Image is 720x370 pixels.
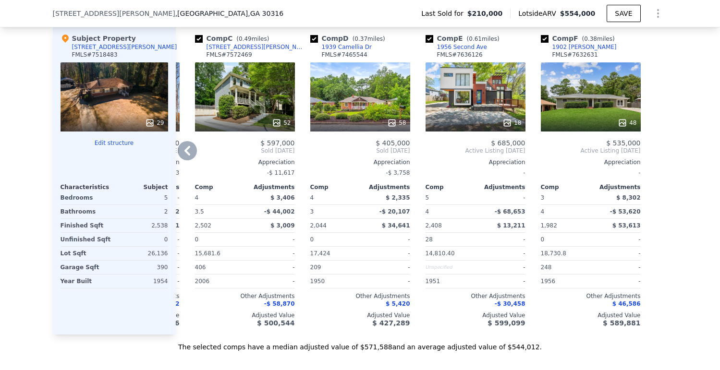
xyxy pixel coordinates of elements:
[207,51,252,59] div: FMLS # 7572469
[387,118,406,128] div: 58
[310,250,330,257] span: 17,424
[195,183,245,191] div: Comp
[116,219,168,232] div: 2,538
[560,10,596,17] span: $554,000
[53,9,175,18] span: [STREET_ADDRESS][PERSON_NAME]
[607,5,640,22] button: SAVE
[593,275,641,288] div: -
[247,261,295,274] div: -
[426,222,442,229] span: 2,408
[270,194,294,201] span: $ 3,406
[469,36,482,42] span: 0.61
[145,118,164,128] div: 29
[322,43,372,51] div: 1939 Camellia Dr
[239,36,252,42] span: 0.49
[593,233,641,246] div: -
[426,261,474,274] div: Unspecified
[426,236,433,243] span: 28
[61,219,112,232] div: Finished Sqft
[61,139,168,147] button: Edit structure
[195,292,295,300] div: Other Adjustments
[116,205,168,218] div: 2
[386,194,410,201] span: $ 2,335
[116,275,168,288] div: 1954
[426,194,429,201] span: 5
[541,205,589,218] div: 4
[477,261,525,274] div: -
[426,292,525,300] div: Other Adjustments
[477,191,525,204] div: -
[232,36,273,42] span: ( miles)
[267,169,295,176] span: -$ 11,617
[467,9,503,18] span: $210,000
[426,147,525,155] span: Active Listing [DATE]
[426,183,476,191] div: Comp
[612,300,641,307] span: $ 46,586
[116,191,168,204] div: 5
[552,51,598,59] div: FMLS # 7632631
[541,264,552,271] span: 248
[552,43,617,51] div: 1902 [PERSON_NAME]
[195,147,295,155] span: Sold [DATE]
[257,319,294,327] span: $ 500,544
[477,247,525,260] div: -
[495,300,525,307] span: -$ 30,458
[272,118,291,128] div: 52
[593,261,641,274] div: -
[612,222,641,229] span: $ 53,613
[362,275,410,288] div: -
[270,222,294,229] span: $ 3,009
[195,236,199,243] span: 0
[426,166,525,179] div: -
[541,292,641,300] div: Other Adjustments
[603,319,640,327] span: $ 589,881
[61,275,112,288] div: Year Built
[497,222,525,229] span: $ 13,211
[426,311,525,319] div: Adjusted Value
[116,247,168,260] div: 26,136
[310,43,372,51] a: 1939 Camellia Dr
[518,9,560,18] span: Lotside ARV
[477,233,525,246] div: -
[264,208,295,215] span: -$ 44,002
[386,300,410,307] span: $ 5,420
[541,250,566,257] span: 18,730.8
[322,51,367,59] div: FMLS # 7465544
[195,222,211,229] span: 2,502
[541,34,619,43] div: Comp F
[310,34,389,43] div: Comp D
[578,36,619,42] span: ( miles)
[426,34,503,43] div: Comp E
[362,247,410,260] div: -
[477,275,525,288] div: -
[61,34,136,43] div: Subject Property
[61,261,112,274] div: Garage Sqft
[245,183,295,191] div: Adjustments
[195,250,220,257] span: 15,681.6
[116,233,168,246] div: 0
[310,292,410,300] div: Other Adjustments
[195,311,295,319] div: Adjusted Value
[53,334,668,352] div: The selected comps have a median adjusted value of $571,588 and an average adjusted value of $544...
[426,158,525,166] div: Appreciation
[72,43,177,51] div: [STREET_ADDRESS][PERSON_NAME]
[349,36,389,42] span: ( miles)
[310,147,410,155] span: Sold [DATE]
[195,205,243,218] div: 3.5
[248,10,283,17] span: , GA 30316
[264,300,295,307] span: -$ 58,870
[195,34,273,43] div: Comp C
[61,233,112,246] div: Unfinished Sqft
[207,43,306,51] div: [STREET_ADDRESS][PERSON_NAME]
[541,275,589,288] div: 1956
[463,36,503,42] span: ( miles)
[114,183,168,191] div: Subject
[541,236,545,243] span: 0
[476,183,525,191] div: Adjustments
[247,275,295,288] div: -
[260,139,294,147] span: $ 597,000
[310,264,321,271] span: 209
[491,139,525,147] span: $ 685,000
[426,43,487,51] a: 1956 Second Ave
[541,183,591,191] div: Comp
